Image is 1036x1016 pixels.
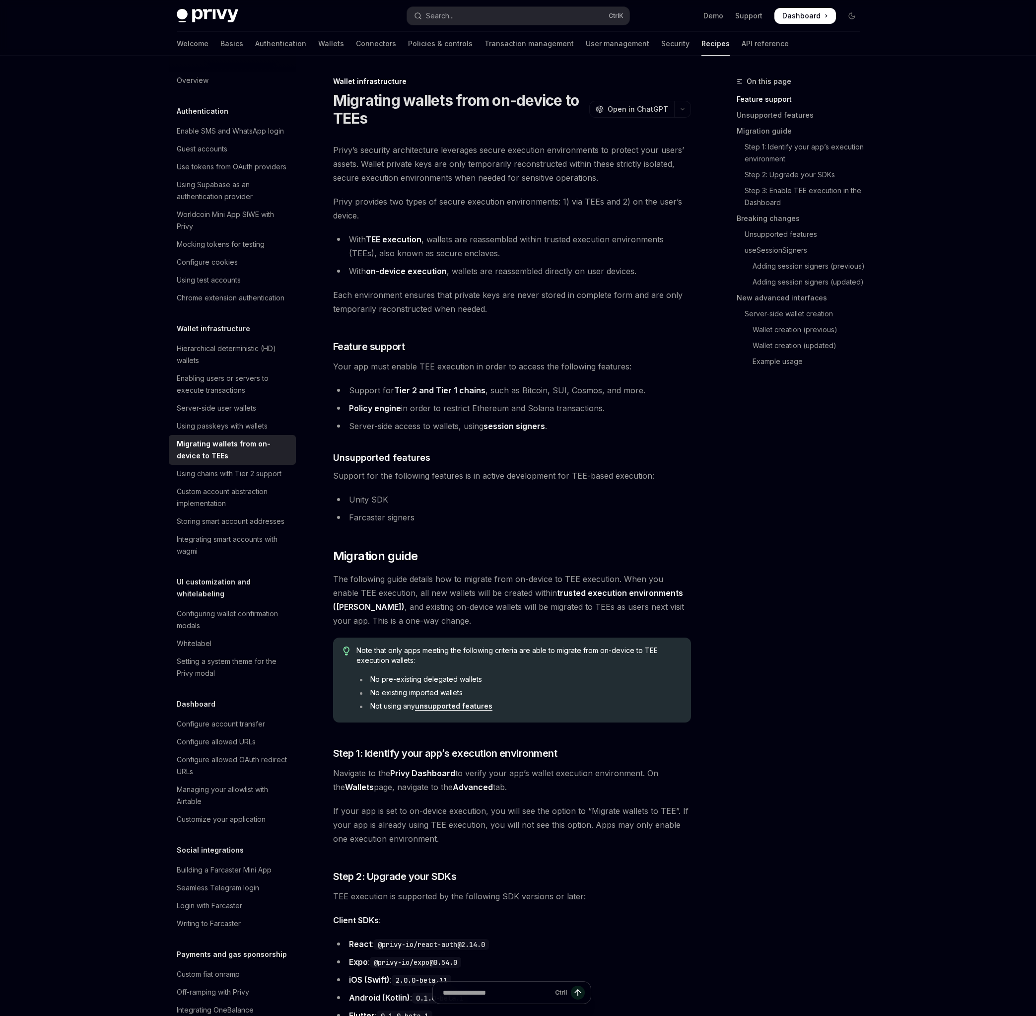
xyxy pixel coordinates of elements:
button: Open in ChatGPT [589,101,674,118]
a: Transaction management [484,32,574,56]
a: Tier 2 and Tier 1 chains [394,385,485,396]
a: Policy engine [349,403,401,414]
div: Use tokens from OAuth providers [177,161,286,173]
a: Server-side user wallets [169,399,296,417]
strong: Client SDKs [333,915,379,925]
button: Open search [407,7,629,25]
a: Example usage [737,354,868,369]
a: Configure account transfer [169,715,296,733]
a: Migrating wallets from on-device to TEEs [169,435,296,465]
a: New advanced interfaces [737,290,868,306]
div: Login with Farcaster [177,900,242,912]
a: Using Supabase as an authentication provider [169,176,296,206]
a: Off-ramping with Privy [169,983,296,1001]
div: Using passkeys with wallets [177,420,268,432]
a: API reference [742,32,789,56]
a: Configure allowed URLs [169,733,296,751]
span: TEE execution is supported by the following SDK versions or later: [333,889,691,903]
div: Wallet infrastructure [333,76,691,86]
div: Seamless Telegram login [177,882,259,894]
li: No existing imported wallets [356,688,681,698]
span: Feature support [333,340,405,354]
div: Hierarchical deterministic (HD) wallets [177,343,290,366]
a: TEE execution [366,234,421,245]
a: Enable SMS and WhatsApp login [169,122,296,140]
code: @privy-io/expo@0.54.0 [370,957,461,968]
a: session signers [483,421,545,432]
a: Managing your allowlist with Airtable [169,781,296,810]
span: Migration guide [333,548,418,564]
li: in order to restrict Ethereum and Solana transactions. [333,401,691,415]
strong: Advanced [453,782,493,792]
a: Configuring wallet confirmation modals [169,605,296,635]
a: Step 1: Identify your app’s execution environment [737,139,868,167]
a: User management [586,32,649,56]
span: If your app is set to on-device execution, you will see the option to “Migrate wallets to TEE”. I... [333,804,691,846]
span: Dashboard [782,11,821,21]
a: Use tokens from OAuth providers [169,158,296,176]
code: @privy-io/react-auth@2.14.0 [374,939,489,950]
div: Configure cookies [177,256,238,268]
a: Breaking changes [737,211,868,226]
a: Wallet creation (updated) [737,338,868,354]
span: The following guide details how to migrate from on-device to TEE execution. When you enable TEE e... [333,572,691,628]
a: Security [661,32,690,56]
div: Writing to Farcaster [177,918,241,930]
span: Unsupported features [333,451,430,464]
h5: Social integrations [177,844,244,856]
div: Guest accounts [177,143,227,155]
li: Support for , such as Bitcoin, SUI, Cosmos, and more. [333,383,691,397]
input: Ask a question... [443,982,551,1004]
a: Feature support [737,91,868,107]
div: Enabling users or servers to execute transactions [177,372,290,396]
a: Configure cookies [169,253,296,271]
div: Mocking tokens for testing [177,238,265,250]
a: Recipes [701,32,730,56]
a: Step 2: Upgrade your SDKs [737,167,868,183]
button: Toggle dark mode [844,8,860,24]
div: Off-ramping with Privy [177,986,249,998]
a: on-device execution [366,266,447,277]
div: Migrating wallets from on-device to TEEs [177,438,290,462]
a: Server-side wallet creation [737,306,868,322]
div: Enable SMS and WhatsApp login [177,125,284,137]
span: Support for the following features is in active development for TEE-based execution: [333,469,691,483]
span: Privy provides two types of secure execution environments: 1) via TEEs and 2) on the user’s device. [333,195,691,222]
a: Adding session signers (previous) [737,258,868,274]
span: Each environment ensures that private keys are never stored in complete form and are only tempora... [333,288,691,316]
a: Policies & controls [408,32,473,56]
a: Overview [169,72,296,89]
div: Custom account abstraction implementation [177,486,290,509]
code: 2.0.0-beta.11 [392,975,451,986]
h1: Migrating wallets from on-device to TEEs [333,91,585,127]
div: Configure allowed URLs [177,736,256,748]
a: Integrating smart accounts with wagmi [169,530,296,560]
div: Storing smart account addresses [177,515,284,527]
h5: Authentication [177,105,228,117]
div: Overview [177,74,208,86]
div: Configure account transfer [177,718,265,730]
strong: iOS (Swift) [349,975,390,985]
span: Privy’s security architecture leverages secure execution environments to protect your users’ asse... [333,143,691,185]
a: Unsupported features [737,107,868,123]
a: Wallet creation (previous) [737,322,868,338]
a: useSessionSigners [737,242,868,258]
div: Server-side user wallets [177,402,256,414]
h5: Dashboard [177,698,215,710]
h5: Wallet infrastructure [177,323,250,335]
li: No pre-existing delegated wallets [356,674,681,684]
a: Enabling users or servers to execute transactions [169,369,296,399]
div: Managing your allowlist with Airtable [177,784,290,807]
div: Worldcoin Mini App SIWE with Privy [177,209,290,232]
li: : [333,937,691,951]
div: Custom fiat onramp [177,968,240,980]
a: Using chains with Tier 2 support [169,465,296,483]
li: : [333,955,691,969]
a: Support [735,11,762,21]
a: Custom fiat onramp [169,965,296,983]
span: : [333,913,691,927]
span: Your app must enable TEE execution in order to access the following features: [333,360,691,373]
a: Hierarchical deterministic (HD) wallets [169,340,296,369]
h5: Payments and gas sponsorship [177,948,287,960]
a: Connectors [356,32,396,56]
